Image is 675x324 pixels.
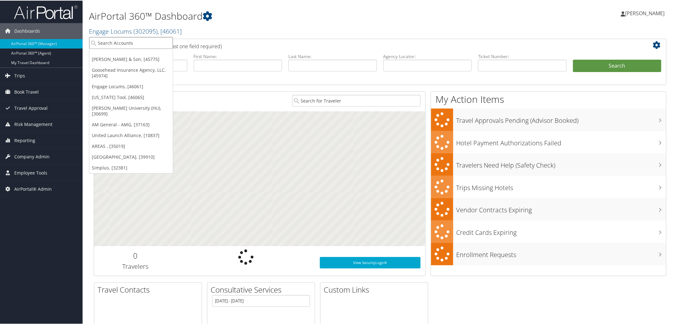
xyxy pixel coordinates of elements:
span: Book Travel [14,83,39,99]
a: AREAS , [35019] [89,140,173,151]
h3: Enrollment Requests [456,247,666,259]
h2: Travel Contacts [98,284,202,294]
a: Simplus, [32381] [89,162,173,173]
h3: Credit Cards Expiring [456,224,666,236]
h2: 0 [99,250,172,261]
a: United Launch Alliance, [10837] [89,129,173,140]
a: [PERSON_NAME] [621,3,671,22]
span: Travel Approval [14,100,48,116]
label: First Name: [194,53,282,59]
img: airportal-logo.png [14,4,78,19]
span: Risk Management [14,116,52,132]
a: Trips Missing Hotels [431,175,666,198]
span: (at least one field required) [161,42,222,49]
label: Last Name: [288,53,377,59]
h3: Travelers Need Help (Safety Check) [456,157,666,169]
h1: AirPortal 360™ Dashboard [89,9,477,22]
h3: Travel Approvals Pending (Advisor Booked) [456,112,666,124]
a: Travelers Need Help (Safety Check) [431,153,666,175]
a: Engage Locums, [46061] [89,81,173,91]
span: Company Admin [14,148,50,164]
h3: Hotel Payment Authorizations Failed [456,135,666,147]
span: Employee Tools [14,164,47,180]
a: Hotel Payment Authorizations Failed [431,130,666,153]
a: [GEOGRAPHIC_DATA], [39910] [89,151,173,162]
a: Enrollment Requests [431,242,666,265]
span: [PERSON_NAME] [625,9,665,16]
a: Vendor Contracts Expiring [431,197,666,220]
h2: Custom Links [324,284,428,294]
span: Reporting [14,132,35,148]
a: View SecurityLogic® [320,256,421,268]
a: [PERSON_NAME] & Son, [45775] [89,53,173,64]
span: AirPortal® Admin [14,181,52,196]
h2: Airtinerary Lookup [99,39,614,50]
span: ( 302095 ) [133,26,158,35]
a: Travel Approvals Pending (Advisor Booked) [431,108,666,130]
span: Trips [14,67,25,83]
span: , [ 46061 ] [158,26,182,35]
label: Ticket Number: [478,53,567,59]
h3: Trips Missing Hotels [456,180,666,192]
a: [PERSON_NAME] University (HU), [30699] [89,102,173,119]
input: Search for Traveler [292,94,421,106]
h3: Vendor Contracts Expiring [456,202,666,214]
a: Goosehead Insurance Agency, LLC, [45974] [89,64,173,81]
a: AM General - AMG, [37163] [89,119,173,129]
h3: Travelers [99,261,172,270]
h2: Consultative Services [211,284,315,294]
a: Credit Cards Expiring [431,220,666,242]
a: Engage Locums [89,26,182,35]
input: Search Accounts [89,36,173,48]
span: Dashboards [14,23,40,38]
h1: My Action Items [431,92,666,105]
a: [US_STATE] Tool, [46065] [89,91,173,102]
button: Search [573,59,662,72]
label: Agency Locator: [383,53,472,59]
